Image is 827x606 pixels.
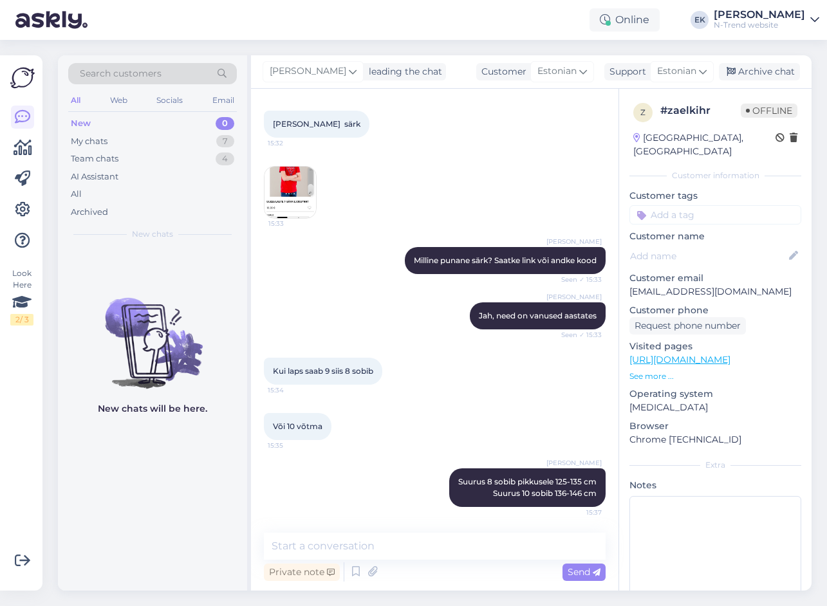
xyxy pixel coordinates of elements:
[264,564,340,581] div: Private note
[414,255,597,265] span: Milline punane särk? Saatke link või andke kood
[629,459,801,471] div: Extra
[107,92,130,109] div: Web
[629,340,801,353] p: Visited pages
[546,458,602,468] span: [PERSON_NAME]
[546,292,602,302] span: [PERSON_NAME]
[216,117,234,130] div: 0
[71,206,108,219] div: Archived
[71,117,91,130] div: New
[268,441,316,450] span: 15:35
[657,64,696,78] span: Estonian
[273,119,360,129] span: [PERSON_NAME] särk
[537,64,577,78] span: Estonian
[268,385,316,395] span: 15:34
[71,188,82,201] div: All
[553,275,602,284] span: Seen ✓ 15:33
[629,419,801,433] p: Browser
[71,170,118,183] div: AI Assistant
[691,11,709,29] div: EK
[604,65,646,78] div: Support
[741,104,797,118] span: Offline
[273,366,373,376] span: Kui laps saab 9 siis 8 sobib
[476,65,526,78] div: Customer
[629,170,801,181] div: Customer information
[458,477,597,498] span: Suurus 8 sobib pikkusele 125-135 cm Suurus 10 sobib 136-146 cm
[660,103,741,118] div: # zaelkihr
[629,285,801,298] p: [EMAIL_ADDRESS][DOMAIN_NAME]
[640,107,646,117] span: z
[629,317,746,335] div: Request phone number
[629,371,801,382] p: See more ...
[590,8,660,32] div: Online
[10,314,33,326] div: 2 / 3
[633,131,776,158] div: [GEOGRAPHIC_DATA], [GEOGRAPHIC_DATA]
[714,10,819,30] a: [PERSON_NAME]N-Trend website
[629,479,801,492] p: Notes
[629,189,801,203] p: Customer tags
[714,10,805,20] div: [PERSON_NAME]
[71,135,107,148] div: My chats
[630,249,786,263] input: Add name
[268,138,316,148] span: 15:32
[629,433,801,446] p: Chrome [TECHNICAL_ID]
[629,205,801,225] input: Add a tag
[71,152,118,165] div: Team chats
[629,230,801,243] p: Customer name
[268,219,317,228] span: 15:33
[265,167,316,218] img: Attachment
[714,20,805,30] div: N-Trend website
[210,92,237,109] div: Email
[273,421,322,431] span: Või 10 võtma
[58,275,247,390] img: No chats
[553,330,602,340] span: Seen ✓ 15:33
[629,271,801,285] p: Customer email
[568,566,600,578] span: Send
[719,63,800,80] div: Archive chat
[629,354,730,365] a: [URL][DOMAIN_NAME]
[68,92,83,109] div: All
[154,92,185,109] div: Socials
[479,311,597,320] span: Jah, need on vanused aastates
[629,387,801,401] p: Operating system
[132,228,173,240] span: New chats
[10,268,33,326] div: Look Here
[10,66,35,90] img: Askly Logo
[98,402,207,416] p: New chats will be here.
[364,65,442,78] div: leading the chat
[270,64,346,78] span: [PERSON_NAME]
[629,304,801,317] p: Customer phone
[629,401,801,414] p: [MEDICAL_DATA]
[546,237,602,246] span: [PERSON_NAME]
[553,508,602,517] span: 15:37
[216,135,234,148] div: 7
[80,67,162,80] span: Search customers
[216,152,234,165] div: 4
